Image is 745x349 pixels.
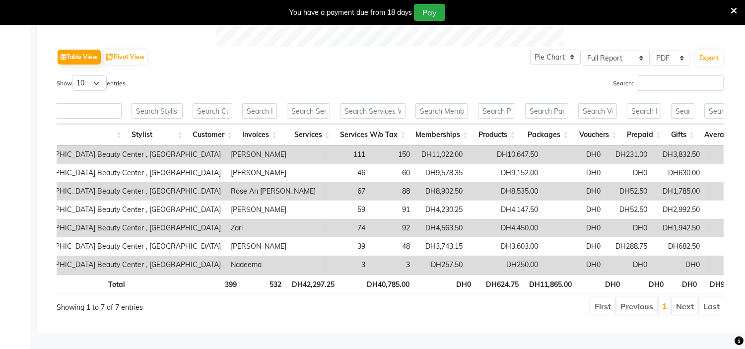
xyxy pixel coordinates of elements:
td: Rose An [PERSON_NAME] [226,182,321,201]
td: Zari [226,219,321,237]
button: Export [695,50,723,67]
th: DH40,785.00 [339,274,414,293]
input: Search Services [287,103,330,119]
button: Pivot View [104,50,147,65]
div: You have a payment due from 18 days [289,7,412,18]
td: DH4,147.50 [468,201,543,219]
td: DH4,563.50 [415,219,468,237]
select: Showentries [72,75,107,91]
td: DH0 [543,145,606,164]
td: DH288.75 [606,237,652,256]
th: DH11,865.00 [524,274,577,293]
td: DH250.00 [468,256,543,274]
input: Search Packages [525,103,568,119]
td: DH0 [652,256,705,274]
td: DH4,450.00 [468,219,543,237]
input: Search Average [704,103,741,119]
td: DH11,022.00 [415,145,468,164]
td: DH2,992.50 [652,201,705,219]
th: DH0 [625,274,669,293]
td: DH9,578.35 [415,164,468,182]
td: [PERSON_NAME] [226,201,321,219]
th: Products: activate to sort column ascending [473,124,520,145]
td: DH0 [606,219,652,237]
td: DH630.00 [652,164,705,182]
th: DH624.75 [476,274,523,293]
th: Customer: activate to sort column ascending [188,124,237,145]
input: Search Customer [193,103,232,119]
th: Stylist: activate to sort column ascending [127,124,188,145]
td: DH0 [606,164,652,182]
td: 59 [321,201,370,219]
input: Search: [637,75,724,91]
th: Invoices: activate to sort column ascending [237,124,282,145]
td: DH0 [543,219,606,237]
th: DH0 [577,274,625,293]
td: 67 [321,182,370,201]
td: DH10,647.50 [468,145,543,164]
td: [PERSON_NAME] [226,237,321,256]
td: 111 [321,145,370,164]
a: 1 [662,301,667,311]
input: Search Memberships [415,103,468,119]
th: Vouchers: activate to sort column ascending [573,124,621,145]
td: 3 [370,256,415,274]
td: DH0 [543,182,606,201]
th: Packages: activate to sort column ascending [520,124,573,145]
td: DH0 [543,201,606,219]
td: 3 [321,256,370,274]
input: Search Invoices [242,103,277,119]
td: 74 [321,219,370,237]
img: pivot.png [106,54,114,61]
td: DH9,152.00 [468,164,543,182]
td: DH8,535.00 [468,182,543,201]
td: DH231.00 [606,145,652,164]
td: 150 [370,145,415,164]
td: 39 [321,237,370,256]
td: 48 [370,237,415,256]
td: DH1,785.00 [652,182,705,201]
label: Show entries [57,75,126,91]
th: DH0 [414,274,476,293]
input: Search Products [478,103,515,119]
label: Search: [613,75,724,91]
td: DH3,603.00 [468,237,543,256]
td: [PERSON_NAME] [226,164,321,182]
th: 532 [242,274,286,293]
th: Services W/o Tax: activate to sort column ascending [335,124,410,145]
td: 60 [370,164,415,182]
button: Pay [414,4,445,21]
td: 46 [321,164,370,182]
td: DH8,902.50 [415,182,468,201]
input: Search Stylist [132,103,183,119]
td: DH0 [543,256,606,274]
td: DH0 [606,256,652,274]
td: DH3,832.50 [652,145,705,164]
td: 92 [370,219,415,237]
input: Search Services W/o Tax [340,103,406,119]
button: Table View [58,50,101,65]
td: DH682.50 [652,237,705,256]
th: DH42,297.25 [286,274,339,293]
input: Search Prepaid [627,103,661,119]
div: Showing 1 to 7 of 7 entries [57,296,326,313]
td: DH4,230.25 [415,201,468,219]
td: DH1,942.50 [652,219,705,237]
td: DH0 [543,164,606,182]
td: DH52.50 [606,201,652,219]
input: Search Vouchers [578,103,616,119]
td: 88 [370,182,415,201]
td: DH3,743.15 [415,237,468,256]
td: DH257.50 [415,256,468,274]
td: DH0 [543,237,606,256]
th: Services: activate to sort column ascending [282,124,335,145]
th: 399 [192,274,242,293]
th: Memberships: activate to sort column ascending [410,124,473,145]
td: Nadeema [226,256,321,274]
input: Search Gifts [671,103,694,119]
td: DH52.50 [606,182,652,201]
td: [PERSON_NAME] [226,145,321,164]
td: 91 [370,201,415,219]
th: Gifts: activate to sort column ascending [666,124,699,145]
th: DH0 [669,274,702,293]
